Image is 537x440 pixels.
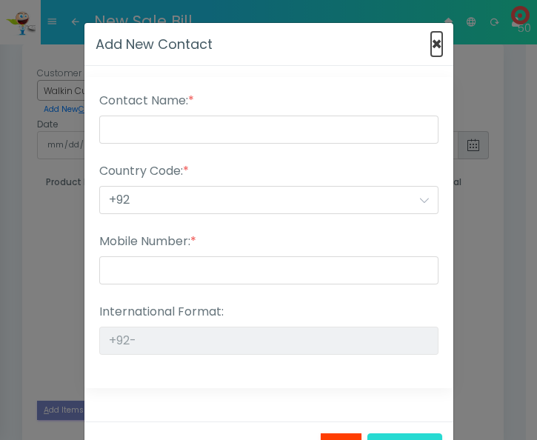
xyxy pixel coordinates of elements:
label: Country Code: [99,162,189,180]
label: Mobile Number: [99,233,196,250]
label: International Format: [99,303,224,321]
h4: Add New Contact [96,34,213,54]
label: Contact Name: [99,92,194,110]
button: × [431,36,442,53]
